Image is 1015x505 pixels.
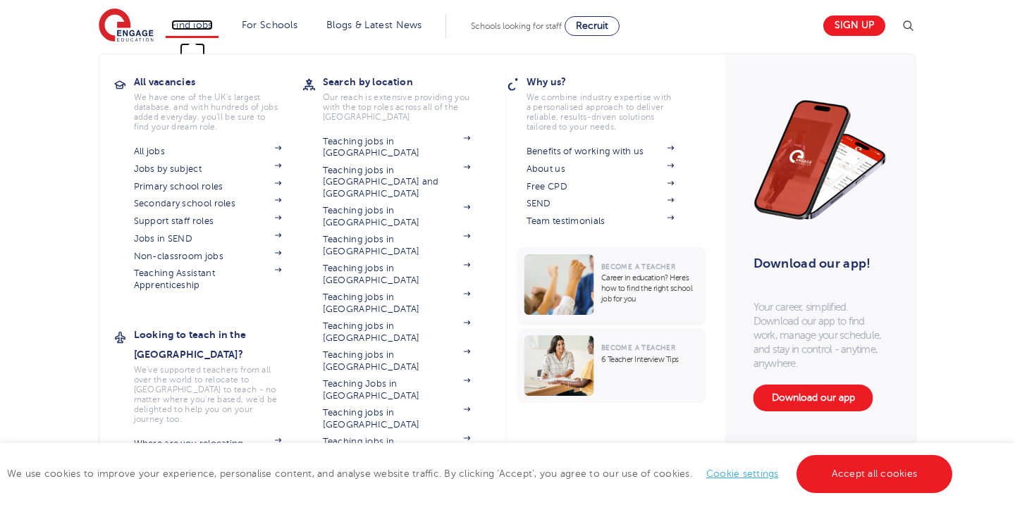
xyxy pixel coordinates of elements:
span: We use cookies to improve your experience, personalise content, and analyse website traffic. By c... [7,468,956,479]
a: Teaching jobs in [GEOGRAPHIC_DATA] [323,436,471,459]
a: Teaching jobs in [GEOGRAPHIC_DATA] [323,407,471,430]
a: Teaching jobs in [GEOGRAPHIC_DATA] [323,349,471,373]
a: Teaching jobs in [GEOGRAPHIC_DATA] and [GEOGRAPHIC_DATA] [323,165,471,199]
a: Support staff roles [134,216,282,227]
a: Primary school roles [134,181,282,192]
p: Our reach is extensive providing you with the top roles across all of the [GEOGRAPHIC_DATA] [323,92,471,122]
a: Jobs in SEND [134,233,282,244]
img: Engage Education [99,8,154,44]
a: Blogs & Latest News [326,20,422,30]
p: We have one of the UK's largest database. and with hundreds of jobs added everyday. you'll be sur... [134,92,282,132]
a: Teaching Jobs in [GEOGRAPHIC_DATA] [323,378,471,401]
a: All jobs [134,146,282,157]
span: Schools looking for staff [471,21,562,31]
h3: Download our app! [753,248,881,279]
a: Jobs by subject [134,163,282,175]
h3: Search by location [323,72,492,92]
a: Teaching jobs in [GEOGRAPHIC_DATA] [323,292,471,315]
a: Become a TeacherCareer in education? Here’s how to find the right school job for you [517,247,710,325]
a: Teaching jobs in [GEOGRAPHIC_DATA] [323,320,471,344]
a: Accept all cookies [796,455,953,493]
p: We've supported teachers from all over the world to relocate to [GEOGRAPHIC_DATA] to teach - no m... [134,365,282,424]
a: Find jobs [171,20,213,30]
a: Teaching jobs in [GEOGRAPHIC_DATA] [323,263,471,286]
p: Your career, simplified. Download our app to find work, manage your schedule, and stay in control... [753,300,887,370]
a: Search by locationOur reach is extensive providing you with the top roles across all of the [GEOG... [323,72,492,122]
p: We combine industry expertise with a personalised approach to deliver reliable, results-driven so... [527,92,675,132]
span: Become a Teacher [601,263,675,270]
a: Where are you relocating from? [134,438,282,461]
a: Teaching jobs in [GEOGRAPHIC_DATA] [323,205,471,228]
h3: Looking to teach in the [GEOGRAPHIC_DATA]? [134,325,303,364]
h3: Why us? [527,72,696,92]
a: Non-classroom jobs [134,251,282,262]
a: All vacanciesWe have one of the UK's largest database. and with hundreds of jobs added everyday. ... [134,72,303,132]
a: Download our app [753,385,873,411]
a: Benefits of working with us [527,146,675,157]
a: Why us?We combine industry expertise with a personalised approach to deliver reliable, results-dr... [527,72,696,132]
a: Team testimonials [527,216,675,227]
a: Teaching jobs in [GEOGRAPHIC_DATA] [323,136,471,159]
p: Career in education? Here’s how to find the right school job for you [601,273,699,304]
a: Secondary school roles [134,198,282,209]
a: Free CPD [527,181,675,192]
a: Looking to teach in the [GEOGRAPHIC_DATA]?We've supported teachers from all over the world to rel... [134,325,303,424]
span: Become a Teacher [601,344,675,351]
a: Become a Teacher6 Teacher Interview Tips [517,328,710,403]
p: 6 Teacher Interview Tips [601,354,699,365]
a: Sign up [823,15,885,36]
a: Teaching Assistant Apprenticeship [134,268,282,291]
a: Teaching jobs in [GEOGRAPHIC_DATA] [323,234,471,257]
a: For Schools [242,20,297,30]
a: SEND [527,198,675,209]
a: Cookie settings [706,468,779,479]
span: Recruit [576,20,608,31]
h3: All vacancies [134,72,303,92]
a: About us [527,163,675,175]
a: Recruit [565,16,620,36]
